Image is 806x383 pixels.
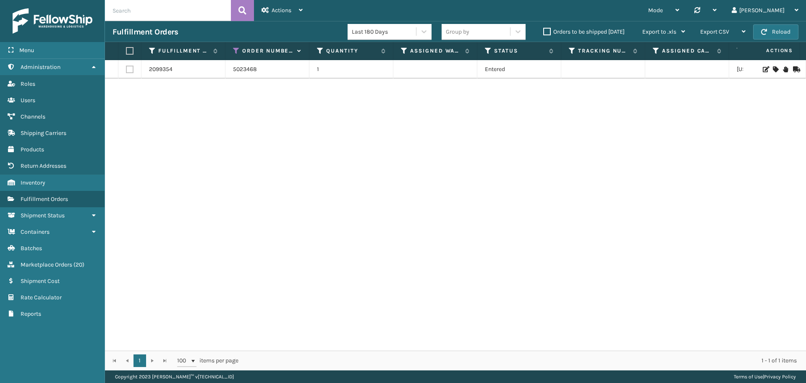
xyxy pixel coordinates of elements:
[326,47,377,55] label: Quantity
[21,228,50,235] span: Containers
[477,60,561,79] td: Entered
[662,47,713,55] label: Assigned Carrier Service
[21,212,65,219] span: Shipment Status
[21,294,62,301] span: Rate Calculator
[158,47,209,55] label: Fulfillment Order Id
[773,66,778,72] i: Assign Carrier and Warehouse
[21,195,68,203] span: Fulfillment Orders
[543,28,625,35] label: Orders to be shipped [DATE]
[352,27,417,36] div: Last 180 Days
[21,129,66,137] span: Shipping Carriers
[242,47,293,55] label: Order Number
[177,357,190,365] span: 100
[21,97,35,104] span: Users
[578,47,629,55] label: Tracking Number
[753,24,798,40] button: Reload
[19,47,34,54] span: Menu
[494,47,545,55] label: Status
[410,47,461,55] label: Assigned Warehouse
[700,28,729,35] span: Export CSV
[648,7,663,14] span: Mode
[642,28,676,35] span: Export to .xls
[272,7,291,14] span: Actions
[21,179,45,186] span: Inventory
[177,354,238,367] span: items per page
[21,146,44,153] span: Products
[793,66,798,72] i: Mark as Shipped
[233,65,257,74] a: 5023468
[13,8,92,34] img: logo
[115,370,234,383] p: Copyright 2023 [PERSON_NAME]™ v [TECHNICAL_ID]
[740,44,798,58] span: Actions
[763,66,768,72] i: Edit
[309,60,393,79] td: 1
[21,277,60,285] span: Shipment Cost
[133,354,146,367] a: 1
[764,374,796,380] a: Privacy Policy
[21,261,72,268] span: Marketplace Orders
[734,370,796,383] div: |
[21,245,42,252] span: Batches
[783,66,788,72] i: On Hold
[734,374,763,380] a: Terms of Use
[446,27,469,36] div: Group by
[149,65,173,74] a: 2099354
[73,261,84,268] span: ( 20 )
[21,63,60,71] span: Administration
[250,357,797,365] div: 1 - 1 of 1 items
[21,310,41,317] span: Reports
[21,162,66,169] span: Return Addresses
[21,80,35,87] span: Roles
[113,27,178,37] h3: Fulfillment Orders
[21,113,45,120] span: Channels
